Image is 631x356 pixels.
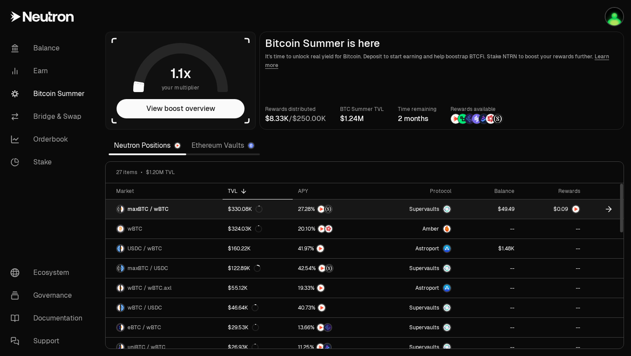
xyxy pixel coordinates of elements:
a: -- [457,219,519,239]
button: View boost overview [117,99,245,118]
img: uniBTC Logo [117,344,120,351]
img: NTRN [451,114,461,124]
a: Documentation [4,307,95,330]
a: NTRN [293,239,375,258]
a: Ecosystem [4,261,95,284]
a: Bridge & Swap [4,105,95,128]
span: Supervaults [409,304,439,311]
div: / [265,114,326,124]
a: Neutron Positions [109,137,186,154]
p: It's time to unlock real yield for Bitcoin. Deposit to start earning and help boostrap BTCFi. Sta... [265,52,618,70]
p: BTC Summer TVL [340,105,384,114]
img: NTRN [317,245,324,252]
span: wBTC / wBTC.axl [128,285,171,292]
a: SupervaultsSupervaults [375,259,457,278]
span: Supervaults [409,344,439,351]
a: USDC LogowBTC LogoUSDC / wBTC [106,239,223,258]
span: maxBTC / wBTC [128,206,169,213]
img: NTRN [317,324,324,331]
a: SupervaultsSupervaults [375,318,457,337]
img: USDC Logo [121,265,124,272]
a: NTRNStructured Points [293,259,375,278]
p: Rewards distributed [265,105,326,114]
div: TVL [228,188,288,195]
img: Mars Fragments [486,114,496,124]
a: SupervaultsSupervaults [375,298,457,317]
span: Supervaults [409,206,439,213]
img: Mars Fragments [325,225,332,232]
img: NTRN [318,225,325,232]
button: NTRNBedrock Diamonds [298,343,369,352]
a: Orderbook [4,128,95,151]
a: NTRNEtherFi Points [293,318,375,337]
img: Lombard Lux [458,114,468,124]
a: NTRNMars Fragments [293,219,375,239]
img: wBTC Logo [121,206,124,213]
span: uniBTC / wBTC [128,344,166,351]
button: NTRN [298,284,369,292]
a: maxBTC LogowBTC LogomaxBTC / wBTC [106,199,223,219]
img: EtherFi Points [465,114,475,124]
a: NTRN [293,278,375,298]
a: wBTC LogowBTC [106,219,223,239]
span: Supervaults [409,324,439,331]
img: wBTC Logo [121,324,124,331]
span: USDC / wBTC [128,245,162,252]
a: Ethereum Vaults [186,137,260,154]
img: NTRN Logo [572,206,579,213]
div: Balance [462,188,514,195]
span: 27 items [116,169,137,176]
img: wBTC Logo [121,245,124,252]
img: USDC Logo [117,245,120,252]
button: NTRNStructured Points [298,205,369,214]
img: NTRN [317,285,324,292]
img: wBTC Logo [117,304,120,311]
div: $160.22K [228,245,251,252]
img: Bedrock Diamonds [324,344,331,351]
p: Rewards available [450,105,503,114]
span: Amber [422,225,439,232]
img: Structured Points [493,114,503,124]
a: Balance [4,37,95,60]
div: $29.53K [228,324,259,331]
div: APY [298,188,369,195]
a: Governance [4,284,95,307]
a: $29.53K [223,318,293,337]
img: NTRN [319,265,326,272]
img: Bedrock Diamonds [479,114,489,124]
a: $46.64K [223,298,293,317]
a: Astroport [375,239,457,258]
a: SupervaultsSupervaults [375,199,457,219]
img: Solv Points [472,114,482,124]
a: -- [520,239,585,258]
button: NTRNMars Fragments [298,224,369,233]
button: NTRNStructured Points [298,264,369,273]
span: Astroport [415,245,439,252]
a: -- [457,298,519,317]
img: LEDGER-PHIL [606,8,623,25]
a: -- [520,219,585,239]
a: -- [520,318,585,337]
img: Structured Points [325,206,332,213]
img: wBTC Logo [121,344,124,351]
div: $46.64K [228,304,259,311]
div: Protocol [380,188,451,195]
div: Rewards [525,188,580,195]
div: $55.12K [228,285,248,292]
span: wBTC [128,225,142,232]
a: NTRN Logo [520,199,585,219]
a: $330.08K [223,199,293,219]
button: NTRNEtherFi Points [298,323,369,332]
img: NTRN [318,304,325,311]
a: $160.22K [223,239,293,258]
img: Structured Points [326,265,333,272]
img: maxBTC Logo [117,265,120,272]
span: your multiplier [162,83,200,92]
img: NTRN [317,344,324,351]
span: maxBTC / USDC [128,265,168,272]
div: Market [116,188,217,195]
span: $1.20M TVL [146,169,175,176]
img: Supervaults [443,265,450,272]
img: EtherFi Points [324,324,331,331]
img: maxBTC Logo [117,206,120,213]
